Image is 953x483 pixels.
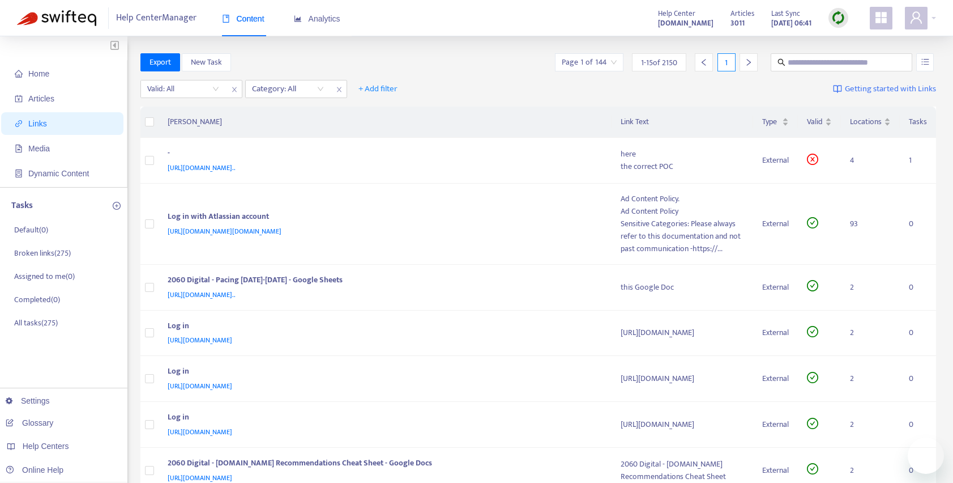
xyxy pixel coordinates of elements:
span: [URL][DOMAIN_NAME] [168,380,232,392]
th: Tasks [900,107,936,138]
div: Ad Content Policy. [621,193,745,205]
div: External [762,281,789,294]
div: Log in [168,320,599,334]
div: the correct POC [621,160,745,173]
th: Valid [798,107,841,138]
div: Sensitive Categories: Please always refer to this documentation and not past communication -https... [621,218,745,255]
p: All tasks ( 275 ) [14,317,58,329]
span: check-circle [807,217,818,228]
div: External [762,154,789,167]
td: 0 [900,184,936,265]
span: [URL][DOMAIN_NAME].. [168,289,236,300]
span: close [332,83,347,96]
div: here [621,148,745,160]
td: 0 [900,356,936,402]
strong: 3011 [730,17,745,29]
div: [URL][DOMAIN_NAME] [621,327,745,339]
div: this Google Doc [621,281,745,294]
div: Ad Content Policy [621,205,745,218]
span: book [222,15,230,23]
span: check-circle [807,372,818,383]
span: unordered-list [921,58,929,66]
div: - [168,147,599,162]
span: Dynamic Content [28,169,89,178]
div: External [762,418,789,431]
span: left [700,58,708,66]
a: [DOMAIN_NAME] [658,16,713,29]
span: user [909,11,923,24]
td: 2 [841,356,900,402]
div: External [762,464,789,477]
div: [URL][DOMAIN_NAME] [621,372,745,385]
td: 2 [841,402,900,448]
td: 93 [841,184,900,265]
span: search [777,58,785,66]
p: Completed ( 0 ) [14,294,60,306]
span: area-chart [294,15,302,23]
div: Log in [168,365,599,380]
span: [URL][DOMAIN_NAME].. [168,162,236,173]
td: 2 [841,265,900,311]
span: check-circle [807,418,818,429]
img: sync.dc5367851b00ba804db3.png [831,11,845,25]
span: check-circle [807,280,818,291]
th: [PERSON_NAME] [159,107,612,138]
span: home [15,70,23,78]
td: 4 [841,138,900,184]
button: + Add filter [350,80,406,98]
button: unordered-list [916,53,934,71]
span: check-circle [807,326,818,337]
td: 2 [841,311,900,357]
div: Log in with Atlassian account [168,210,599,225]
div: 1 [717,53,736,71]
span: Media [28,144,50,153]
span: [URL][DOMAIN_NAME] [168,334,232,346]
strong: [DATE] 06:41 [771,17,811,29]
p: Tasks [11,199,33,213]
div: Log in [168,411,599,426]
p: Assigned to me ( 0 ) [14,270,75,282]
div: 2060 Digital - [DOMAIN_NAME] Recommendations Cheat Sheet [621,458,745,483]
span: check-circle [807,463,818,474]
td: 0 [900,265,936,311]
span: plus-circle [113,202,121,210]
span: appstore [874,11,888,24]
button: Export [140,53,180,71]
span: [URL][DOMAIN_NAME] [168,426,232,438]
span: Articles [730,7,754,20]
div: External [762,327,789,339]
span: Getting started with Links [845,83,936,96]
span: 1 - 15 of 2150 [641,57,677,69]
p: Broken links ( 275 ) [14,247,71,259]
span: Help Centers [23,442,69,451]
span: Articles [28,94,54,103]
span: Type [762,116,780,128]
td: 0 [900,311,936,357]
div: 2060 Digital - [DOMAIN_NAME] Recommendations Cheat Sheet - Google Docs [168,457,599,472]
span: Help Center [658,7,695,20]
div: External [762,372,789,385]
div: [URL][DOMAIN_NAME] [621,418,745,431]
span: Valid [807,116,823,128]
span: Content [222,14,264,23]
div: 2060 Digital - Pacing [DATE]-[DATE] - Google Sheets [168,274,599,289]
span: Analytics [294,14,340,23]
span: close [227,83,242,96]
span: Locations [850,116,882,128]
th: Locations [841,107,900,138]
span: close-circle [807,154,818,165]
iframe: Button to launch messaging window [908,438,944,474]
strong: [DOMAIN_NAME] [658,17,713,29]
span: [URL][DOMAIN_NAME][DOMAIN_NAME] [168,226,281,237]
a: Settings [6,396,50,405]
span: link [15,120,23,128]
td: 1 [900,138,936,184]
span: account-book [15,95,23,103]
th: Link Text [612,107,754,138]
a: Getting started with Links [833,80,936,98]
span: Links [28,119,47,128]
span: container [15,170,23,177]
td: 0 [900,402,936,448]
span: New Task [191,56,222,69]
span: Last Sync [771,7,800,20]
